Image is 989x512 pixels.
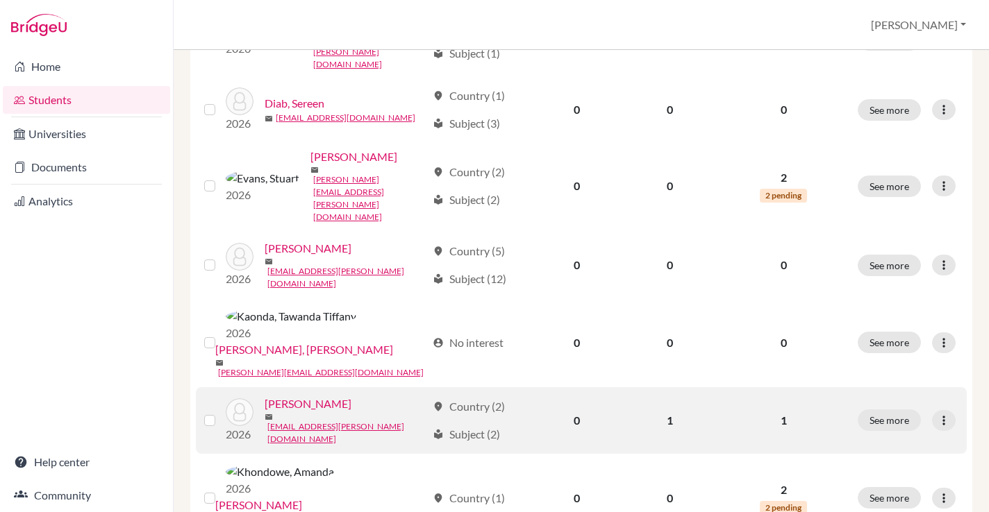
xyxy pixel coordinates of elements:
div: Subject (12) [433,271,506,287]
a: Students [3,86,170,114]
span: local_library [433,194,444,205]
span: 2 pending [760,189,807,203]
div: Subject (2) [433,426,500,443]
a: [EMAIL_ADDRESS][DOMAIN_NAME] [276,112,415,124]
td: 0 [531,387,622,454]
p: 2026 [226,115,254,132]
img: Kasmani, Fatima [226,398,254,426]
p: 2026 [226,271,254,287]
button: See more [858,487,921,509]
a: [PERSON_NAME] [265,240,351,257]
span: mail [265,257,273,266]
td: 0 [622,140,718,232]
td: 1 [622,387,718,454]
span: mail [310,166,319,174]
img: Kaonda, Tawanda Tiffany [226,308,356,325]
p: 2 [726,481,841,498]
td: 0 [531,232,622,298]
td: 0 [531,79,622,140]
button: See more [858,409,921,431]
span: location_on [433,493,444,504]
p: 0 [726,101,841,118]
td: 0 [531,140,622,232]
div: Country (2) [433,164,505,180]
a: Help center [3,448,170,476]
div: Subject (1) [433,45,500,62]
td: 0 [531,298,622,387]
span: location_on [433,246,444,257]
button: See more [858,176,921,197]
span: local_library [433,118,444,129]
img: Evans, Stuart [226,170,299,187]
p: 2026 [226,480,334,497]
button: See more [858,332,921,353]
button: See more [858,255,921,276]
td: 0 [622,232,718,298]
p: 2026 [226,426,254,443]
p: 0 [726,334,841,351]
p: 0 [726,257,841,273]
div: Country (1) [433,490,505,506]
a: [PERSON_NAME][EMAIL_ADDRESS][PERSON_NAME][DOMAIN_NAME] [313,173,426,223]
span: local_library [433,273,444,284]
span: local_library [433,48,444,59]
a: [PERSON_NAME], [PERSON_NAME] [215,341,393,358]
button: [PERSON_NAME] [865,12,972,38]
a: [PERSON_NAME][EMAIL_ADDRESS][DOMAIN_NAME] [218,366,424,379]
span: location_on [433,401,444,412]
p: 2026 [226,325,356,341]
span: mail [265,413,273,421]
div: Country (2) [433,398,505,415]
img: Diab, Sereen [226,87,254,115]
a: [EMAIL_ADDRESS][PERSON_NAME][DOMAIN_NAME] [267,265,426,290]
a: Community [3,481,170,509]
span: location_on [433,167,444,178]
a: Documents [3,153,170,181]
img: Henry, Aliyah [226,243,254,271]
div: Subject (2) [433,191,500,208]
div: Country (1) [433,87,505,104]
img: Khondowe, Amanda [226,463,334,480]
div: Subject (3) [433,115,500,132]
a: Analytics [3,187,170,215]
a: [PERSON_NAME] [310,148,397,165]
span: account_circle [433,337,444,348]
span: mail [265,114,273,123]
p: 1 [726,412,841,429]
span: mail [215,359,224,367]
a: Home [3,53,170,80]
td: 0 [622,79,718,140]
a: Universities [3,120,170,148]
button: See more [858,99,921,121]
a: [EMAIL_ADDRESS][PERSON_NAME][DOMAIN_NAME] [313,33,426,71]
a: Diab, Sereen [265,95,324,112]
span: location_on [433,90,444,101]
span: local_library [433,429,444,440]
img: Bridge-U [11,14,67,36]
div: No interest [433,334,504,351]
div: Country (5) [433,243,505,259]
td: 0 [622,298,718,387]
a: [EMAIL_ADDRESS][PERSON_NAME][DOMAIN_NAME] [267,420,426,445]
a: [PERSON_NAME] [265,395,351,412]
p: 2 [726,169,841,186]
p: 2026 [226,187,299,203]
